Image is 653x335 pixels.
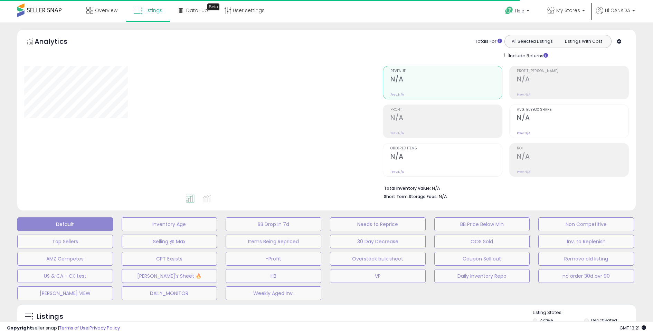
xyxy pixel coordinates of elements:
button: HB [226,269,321,283]
span: Profit [PERSON_NAME] [517,69,628,73]
b: Total Inventory Value: [384,185,431,191]
span: Help [515,8,524,14]
button: -Profit [226,252,321,266]
strong: Copyright [7,325,32,331]
div: Totals For [475,38,502,45]
i: Get Help [505,6,513,15]
span: ROI [517,147,628,150]
button: 30 Day Decrease [330,235,426,248]
button: Daily Inventory Repo [434,269,530,283]
button: BB Price Below Min [434,217,530,231]
button: CPT Exsists [122,252,217,266]
li: N/A [384,184,624,192]
span: Profit [390,108,502,112]
button: Needs to Reprice [330,217,426,231]
div: seller snap | | [7,325,120,332]
small: Prev: N/A [390,92,404,97]
small: Prev: N/A [390,170,404,174]
small: Prev: N/A [517,92,530,97]
div: Include Returns [499,51,556,59]
span: Revenue [390,69,502,73]
span: My Stores [556,7,580,14]
h2: N/A [517,114,628,123]
span: Hi CANADA [605,7,630,14]
a: Help [500,1,536,22]
button: Coupon Sell out [434,252,530,266]
button: BB Drop in 7d [226,217,321,231]
h2: N/A [390,75,502,85]
h2: N/A [517,75,628,85]
button: AMZ Competes [17,252,113,266]
button: Listings With Cost [558,37,609,46]
button: DAILY_MONITOR [122,286,217,300]
span: Overview [95,7,117,14]
span: DataHub [186,7,208,14]
button: Weekly Aged Inv. [226,286,321,300]
button: All Selected Listings [507,37,558,46]
h5: Analytics [35,37,81,48]
button: VP [330,269,426,283]
button: OOS Sold [434,235,530,248]
button: no order 30d ovr 90 [538,269,634,283]
div: Tooltip anchor [207,3,219,10]
button: Selling @ Max [122,235,217,248]
button: Remove old listing [538,252,634,266]
small: Prev: N/A [517,170,530,174]
button: [PERSON_NAME]'s Sheet 🔥 [122,269,217,283]
h2: N/A [517,152,628,162]
span: N/A [439,193,447,200]
span: Avg. Buybox Share [517,108,628,112]
span: Ordered Items [390,147,502,150]
button: Inv. to Replenish [538,235,634,248]
button: Non Competitive [538,217,634,231]
b: Short Term Storage Fees: [384,194,438,199]
span: Listings [144,7,162,14]
button: Default [17,217,113,231]
button: Top Sellers [17,235,113,248]
small: Prev: N/A [517,131,530,135]
button: Inventory Age [122,217,217,231]
button: US & CA - CK test [17,269,113,283]
h2: N/A [390,152,502,162]
small: Prev: N/A [390,131,404,135]
button: Overstock bulk sheet [330,252,426,266]
button: [PERSON_NAME] VIEW [17,286,113,300]
a: Hi CANADA [596,7,635,22]
h2: N/A [390,114,502,123]
button: Items Being Repriced [226,235,321,248]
